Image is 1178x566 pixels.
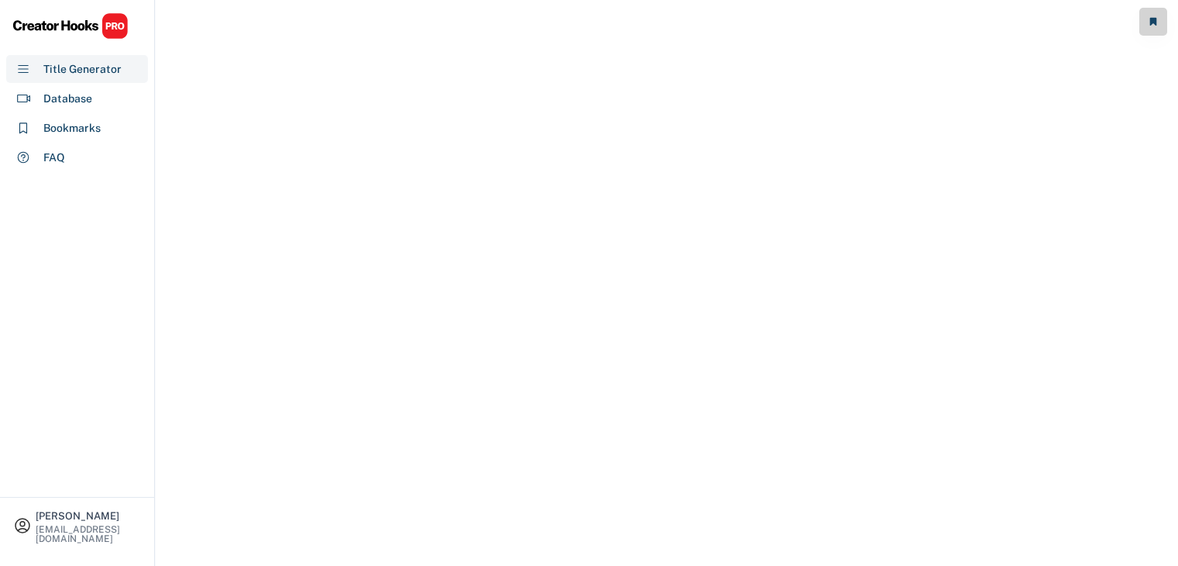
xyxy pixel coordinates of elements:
[43,61,122,78] div: Title Generator
[12,12,129,40] img: CHPRO%20Logo.svg
[43,91,92,107] div: Database
[36,525,141,544] div: [EMAIL_ADDRESS][DOMAIN_NAME]
[43,120,101,136] div: Bookmarks
[36,511,141,521] div: [PERSON_NAME]
[43,150,65,166] div: FAQ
